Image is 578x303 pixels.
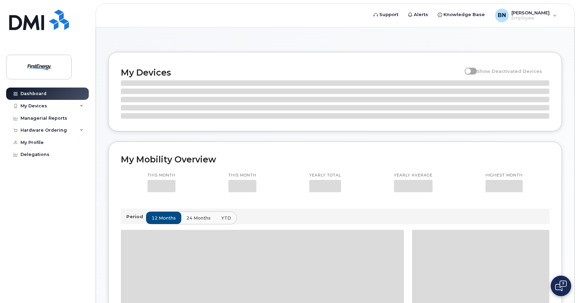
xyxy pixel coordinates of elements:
[228,173,256,178] p: This month
[465,65,470,70] input: Show Deactivated Devices
[147,173,175,178] p: This month
[121,154,549,164] h2: My Mobility Overview
[477,68,542,74] span: Show Deactivated Devices
[126,213,146,220] p: Period
[309,173,341,178] p: Yearly total
[121,67,461,78] h2: My Devices
[186,215,211,221] span: 24 months
[555,280,567,291] img: Open chat
[485,173,523,178] p: Highest month
[221,215,231,221] span: YTD
[394,173,433,178] p: Yearly average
